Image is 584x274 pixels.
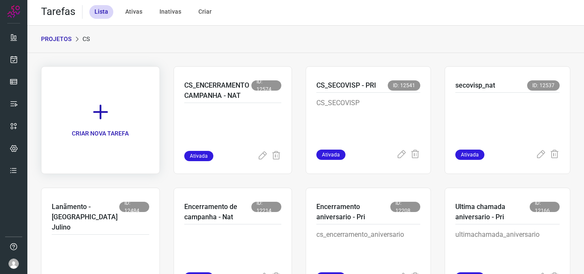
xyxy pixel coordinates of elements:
img: avatar-user-boy.jpg [9,259,19,269]
span: ID: 12214 [251,202,281,212]
p: CS [83,35,90,44]
p: ultimachamada_aniversario [455,230,560,272]
p: Lanãmento - [GEOGRAPHIC_DATA] Julino [52,202,119,233]
div: Inativas [154,5,186,19]
p: CS_ENCERRAMENTO CAMPANHA - NAT [184,80,252,101]
div: Ativas [120,5,147,19]
span: ID: 12166 [530,202,560,212]
p: CS_SECOVISP - PRI [316,80,376,91]
img: Logo [7,5,20,18]
p: Encerramento de campanha - Nat [184,202,252,222]
span: ID: 12484 [119,202,149,212]
span: ID: 12574 [251,80,281,91]
span: ID: 12208 [390,202,420,212]
span: Ativada [184,151,213,161]
span: Ativada [316,150,345,160]
span: ID: 12541 [388,80,420,91]
h2: Tarefas [41,6,75,18]
span: Ativada [455,150,484,160]
div: Lista [89,5,113,19]
p: CS_SECOVISP [316,98,420,141]
p: Ultima chamada aniversario - Pri [455,202,530,222]
p: Encerramento aniversario - Pri [316,202,390,222]
p: CRIAR NOVA TAREFA [72,129,129,138]
span: ID: 12537 [527,80,560,91]
div: Criar [193,5,217,19]
p: PROJETOS [41,35,71,44]
p: cs_encerramento_aniversario [316,230,420,272]
p: secovisp_nat [455,80,495,91]
a: CRIAR NOVA TAREFA [41,66,160,174]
